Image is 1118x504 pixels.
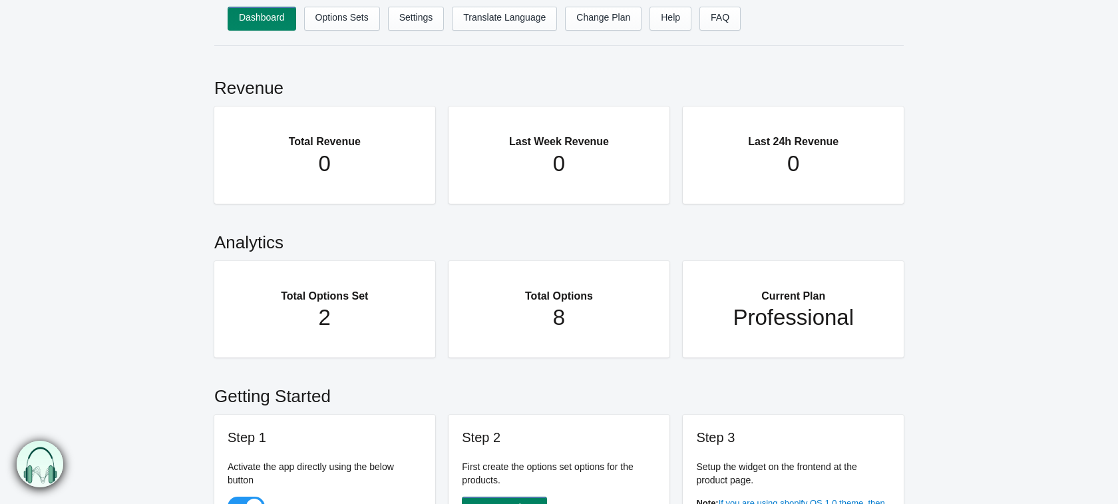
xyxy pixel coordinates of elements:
[241,150,409,177] h1: 0
[452,7,557,31] a: Translate Language
[17,440,64,487] img: bxm.png
[709,274,877,305] h2: Current Plan
[241,120,409,150] h2: Total Revenue
[696,428,890,447] h3: Step 3
[650,7,691,31] a: Help
[699,7,741,31] a: FAQ
[709,120,877,150] h2: Last 24h Revenue
[709,150,877,177] h1: 0
[565,7,642,31] a: Change Plan
[241,304,409,331] h1: 2
[241,274,409,305] h2: Total Options Set
[228,460,422,487] p: Activate the app directly using the below button
[214,371,904,415] h2: Getting Started
[475,304,643,331] h1: 8
[388,7,445,31] a: Settings
[228,428,422,447] h3: Step 1
[462,428,656,447] h3: Step 2
[475,274,643,305] h2: Total Options
[475,120,643,150] h2: Last Week Revenue
[709,304,877,331] h1: Professional
[304,7,380,31] a: Options Sets
[462,460,656,487] p: First create the options set options for the products.
[696,460,890,487] p: Setup the widget on the frontend at the product page.
[214,63,904,107] h2: Revenue
[214,217,904,261] h2: Analytics
[475,150,643,177] h1: 0
[228,7,296,31] a: Dashboard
